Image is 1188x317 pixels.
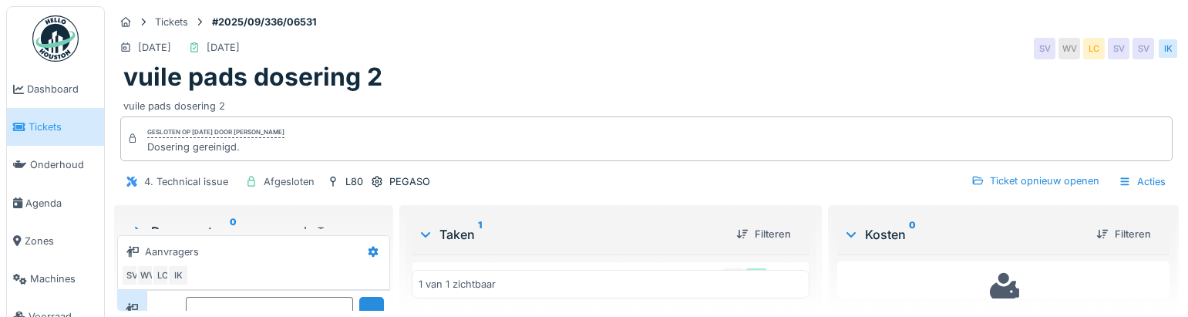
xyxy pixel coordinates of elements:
a: Agenda [7,184,104,222]
div: SV [121,265,143,286]
div: LC [1083,38,1105,59]
div: [DATE] [207,40,240,55]
img: Badge_color-CXgf-gQk.svg [32,15,79,62]
div: Taken [418,225,724,244]
div: Tickets [155,15,188,29]
div: Aanvragers [145,244,199,259]
div: WV [1058,38,1080,59]
div: 4. Technical issue [144,174,228,189]
div: Toevoegen [293,221,378,241]
span: Dashboard [27,82,98,96]
div: SV [1034,38,1055,59]
strong: #2025/09/336/06531 [206,15,323,29]
div: PEGASO [389,174,430,189]
div: WV [136,265,158,286]
a: Onderhoud [7,146,104,184]
div: SV [1108,38,1129,59]
div: SV [1132,38,1154,59]
div: Afgesloten [264,174,315,189]
div: Documenten [130,222,293,241]
div: Acties [1112,170,1173,193]
span: Zones [25,234,98,248]
div: [DATE] [138,40,171,55]
div: vuile pads dosering 2 [123,93,1169,113]
span: Onderhoud [30,157,98,172]
div: LC [152,265,173,286]
div: LC [745,268,767,290]
div: Gesloten op [DATE] door [PERSON_NAME] [147,127,284,138]
span: Agenda [25,196,98,211]
div: IK [722,268,744,290]
sup: 0 [230,222,237,241]
div: Ticket opnieuw openen [965,170,1106,191]
div: IK [167,265,189,286]
div: Filteren [730,224,797,244]
a: Zones [7,222,104,260]
a: Dashboard [7,70,104,108]
a: Machines [7,260,104,298]
div: Kosten [843,225,1084,244]
sup: 1 [478,225,482,244]
div: Filteren [1090,224,1157,244]
span: Tickets [29,120,98,134]
h1: vuile pads dosering 2 [123,62,382,92]
span: Machines [30,271,98,286]
div: 1 van 1 zichtbaar [419,277,496,292]
sup: 0 [909,225,916,244]
div: L80 [345,174,363,189]
div: IK [1157,38,1179,59]
div: Dosering gereinigd. [147,140,284,154]
a: Tickets [7,108,104,146]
